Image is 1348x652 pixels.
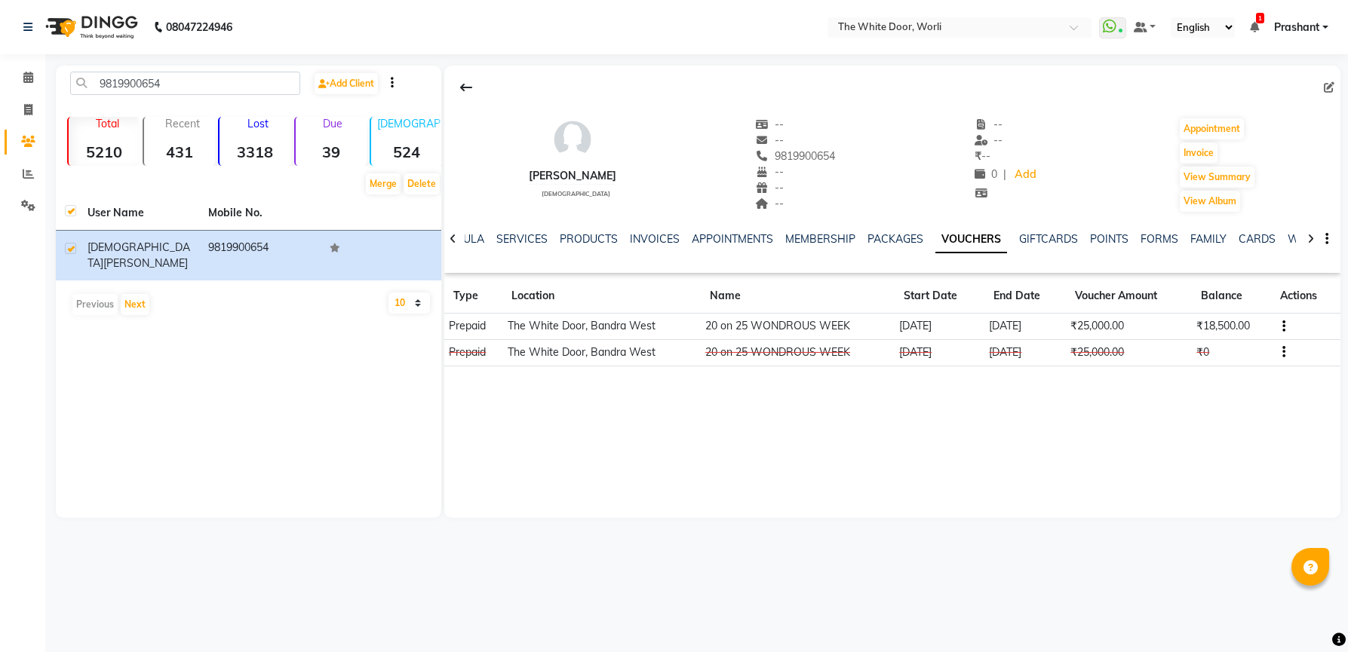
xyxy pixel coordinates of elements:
[560,232,618,246] a: PRODUCTS
[895,339,984,366] td: [DATE]
[450,73,482,102] div: Back to Client
[121,294,149,315] button: Next
[756,165,785,179] span: --
[975,133,1003,147] span: --
[75,117,140,130] p: Total
[88,240,190,270] span: [DEMOGRAPHIC_DATA]
[1090,232,1128,246] a: POINTS
[1012,164,1039,185] a: Add
[38,6,142,48] img: logo
[69,142,140,161] strong: 5210
[166,6,232,48] b: 08047224946
[630,232,680,246] a: INVOICES
[1285,592,1333,637] iframe: chat widget
[371,142,442,161] strong: 524
[935,226,1007,253] a: VOUCHERS
[1256,13,1264,23] span: 1
[296,142,367,161] strong: 39
[226,117,290,130] p: Lost
[1141,232,1178,246] a: FORMS
[756,181,785,194] span: --
[756,149,836,163] span: 9819900654
[377,117,442,130] p: [DEMOGRAPHIC_DATA]
[756,197,785,210] span: --
[1190,232,1227,246] a: FAMILY
[984,314,1066,340] td: [DATE]
[502,339,700,366] td: The White Door, Bandra West
[1239,232,1276,246] a: CARDS
[701,339,895,366] td: 20 on 25 WONDROUS WEEK
[1192,339,1271,366] td: ₹0
[1250,20,1259,34] a: 1
[756,133,785,147] span: --
[220,142,290,161] strong: 3318
[895,314,984,340] td: [DATE]
[785,232,855,246] a: MEMBERSHIP
[1180,191,1240,212] button: View Album
[444,314,503,340] td: Prepaid
[144,142,215,161] strong: 431
[975,149,981,163] span: ₹
[1019,232,1078,246] a: GIFTCARDS
[1274,20,1319,35] span: Prashant
[366,173,401,194] button: Merge
[984,339,1066,366] td: [DATE]
[1066,339,1192,366] td: ₹25,000.00
[444,279,503,314] th: Type
[150,117,215,130] p: Recent
[1288,232,1331,246] a: WALLET
[692,232,773,246] a: APPOINTMENTS
[103,256,188,270] span: [PERSON_NAME]
[984,279,1066,314] th: End Date
[496,232,548,246] a: SERVICES
[1271,279,1340,314] th: Actions
[701,279,895,314] th: Name
[1180,167,1254,188] button: View Summary
[199,196,320,231] th: Mobile No.
[1003,167,1006,182] span: |
[975,118,1003,131] span: --
[867,232,923,246] a: PACKAGES
[975,149,990,163] span: --
[1180,118,1244,139] button: Appointment
[1066,314,1192,340] td: ₹25,000.00
[1066,279,1192,314] th: Voucher Amount
[78,196,199,231] th: User Name
[701,314,895,340] td: 20 on 25 WONDROUS WEEK
[895,279,984,314] th: Start Date
[756,118,785,131] span: --
[975,167,997,181] span: 0
[1192,279,1271,314] th: Balance
[529,168,616,184] div: [PERSON_NAME]
[199,231,320,280] td: 9819900654
[1180,142,1217,164] button: Invoice
[299,117,367,130] p: Due
[1192,314,1271,340] td: ₹18,500.00
[315,73,378,94] a: Add Client
[502,314,700,340] td: The White Door, Bandra West
[502,279,700,314] th: Location
[404,173,440,194] button: Delete
[444,339,503,366] td: Prepaid
[542,190,610,197] span: [DEMOGRAPHIC_DATA]
[550,117,595,162] img: avatar
[70,72,300,95] input: Search by Name/Mobile/Email/Code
